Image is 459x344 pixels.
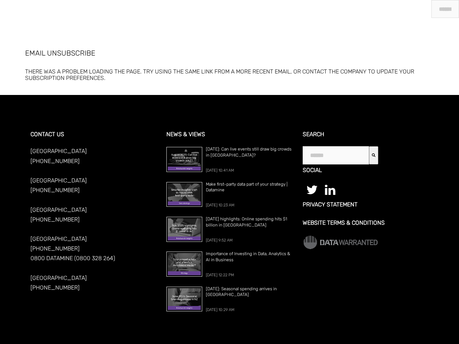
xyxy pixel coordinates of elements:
p: [GEOGRAPHIC_DATA] [30,205,156,215]
input: This is a search field with an auto-suggest feature attached. [303,146,369,164]
h3: News & Views [166,131,292,146]
span: [DATE]: Can live events still draw big crowds in [GEOGRAPHIC_DATA]? [206,147,292,158]
p: [PHONE_NUMBER] [30,185,156,195]
a: [DATE]: Can live events still draw big crowds in [GEOGRAPHIC_DATA]? [206,146,292,158]
h3: There was a problem loading the page. Try using the same link from a more recent email, or contac... [25,68,434,81]
span: [DATE] 9:52 AM [206,238,233,243]
p: 0800 DATAMINE (0800 328 264) [30,253,156,263]
span: Website Terms & Conditions [303,219,385,226]
a: [DATE] highlights: Online spending hits $1 billion in [GEOGRAPHIC_DATA] [206,216,292,228]
img: June 2025: Seasonal spending arrives in New Zealand [166,287,202,312]
p: [GEOGRAPHIC_DATA] [PHONE_NUMBER] [30,146,156,166]
a: Contact Us [392,1,415,9]
p: [GEOGRAPHIC_DATA] [30,234,156,244]
a: Privacy Statement [303,201,429,208]
a: About Us [233,1,253,9]
h3: Social [303,167,429,182]
h1: Email Unsubscribe [25,49,434,58]
h3: Search [303,131,429,146]
a: [DATE]: Seasonal spending arrives in [GEOGRAPHIC_DATA] [206,286,292,298]
a: Website Terms & Conditions [303,220,429,226]
p: [PHONE_NUMBER] [30,283,156,292]
h3: CONTACT US [30,131,156,146]
span: [DATE] 10:23 AM [206,203,235,207]
span: Privacy Statement [303,201,358,208]
img: Make first-party data part of your strategy | Datamine [166,182,202,207]
a: Resources [334,1,356,9]
p: [GEOGRAPHIC_DATA] [30,273,156,283]
img: Data Warranted [303,235,378,250]
img: August 2025: Can live events still draw big crowds in NZ? [166,147,202,172]
button: Search [369,146,378,164]
img: July 2025 highlights: Online spending hits $1 billion in New Zealand [166,217,202,242]
span: Make first-party data part of your strategy | Datamine [206,182,288,193]
span: [DATE] 10:29 AM [206,307,235,312]
span: Importance of Investing in Data, Analytics & AI in Business [206,251,290,262]
span: [DATE] 12:22 PM [206,273,234,277]
a: Our Projects [298,1,324,9]
a: Join Us [366,1,382,9]
span: [DATE] 10:41 AM [206,168,234,173]
a: Importance of Investing in Data, Analytics & AI in Business [206,251,292,263]
p: [GEOGRAPHIC_DATA] [30,176,156,185]
span: [DATE]: Seasonal spending arrives in [GEOGRAPHIC_DATA] [206,286,277,297]
a: What We Do [263,1,288,9]
img: Importance of Investing in Data, Analytics & AI in Business [166,252,202,277]
span: [DATE] highlights: Online spending hits $1 billion in [GEOGRAPHIC_DATA] [206,216,287,228]
p: [PHONE_NUMBER] [30,244,156,253]
p: [PHONE_NUMBER] [30,215,156,224]
a: Make first-party data part of your strategy | Datamine [206,181,292,193]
